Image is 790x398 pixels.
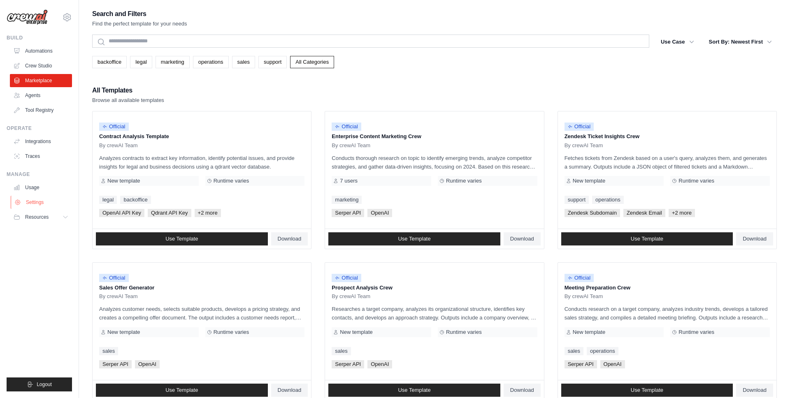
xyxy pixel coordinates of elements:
[135,360,160,368] span: OpenAI
[561,384,733,397] a: Use Template
[565,209,620,217] span: Zendesk Subdomain
[446,329,482,336] span: Runtime varies
[367,209,392,217] span: OpenAI
[99,123,129,131] span: Official
[669,209,695,217] span: +2 more
[258,56,287,68] a: support
[99,347,118,355] a: sales
[332,284,537,292] p: Prospect Analysis Crew
[736,384,773,397] a: Download
[592,196,624,204] a: operations
[565,360,597,368] span: Serper API
[587,347,618,355] a: operations
[704,35,777,49] button: Sort By: Newest First
[92,8,187,20] h2: Search and Filters
[10,74,72,87] a: Marketplace
[631,387,663,393] span: Use Template
[504,384,541,397] a: Download
[332,209,364,217] span: Serper API
[600,360,625,368] span: OpenAI
[7,171,72,178] div: Manage
[10,59,72,72] a: Crew Studio
[743,236,767,242] span: Download
[10,211,72,224] button: Resources
[504,232,541,245] a: Download
[328,384,500,397] a: Use Template
[214,329,249,336] span: Runtime varies
[156,56,190,68] a: marketing
[328,232,500,245] a: Use Template
[96,232,268,245] a: Use Template
[332,142,370,149] span: By crewAI Team
[398,387,430,393] span: Use Template
[332,196,362,204] a: marketing
[565,293,603,300] span: By crewAI Team
[332,132,537,141] p: Enterprise Content Marketing Crew
[7,125,72,132] div: Operate
[99,274,129,282] span: Official
[332,305,537,322] p: Researches a target company, analyzes its organizational structure, identifies key contacts, and ...
[271,232,308,245] a: Download
[340,329,372,336] span: New template
[278,236,302,242] span: Download
[107,178,140,184] span: New template
[107,329,140,336] span: New template
[678,178,714,184] span: Runtime varies
[99,142,138,149] span: By crewAI Team
[10,104,72,117] a: Tool Registry
[25,214,49,220] span: Resources
[565,305,770,322] p: Conducts research on a target company, analyzes industry trends, develops a tailored sales strate...
[193,56,229,68] a: operations
[130,56,152,68] a: legal
[565,347,583,355] a: sales
[332,123,361,131] span: Official
[332,347,351,355] a: sales
[148,209,191,217] span: Qdrant API Key
[573,178,605,184] span: New template
[92,96,164,104] p: Browse all available templates
[120,196,151,204] a: backoffice
[446,178,482,184] span: Runtime varies
[332,293,370,300] span: By crewAI Team
[565,274,594,282] span: Official
[743,387,767,393] span: Download
[195,209,221,217] span: +2 more
[99,284,304,292] p: Sales Offer Generator
[271,384,308,397] a: Download
[631,236,663,242] span: Use Template
[7,35,72,41] div: Build
[565,154,770,171] p: Fetches tickets from Zendesk based on a user's query, analyzes them, and generates a summary. Out...
[340,178,358,184] span: 7 users
[99,209,144,217] span: OpenAI API Key
[565,142,603,149] span: By crewAI Team
[736,232,773,245] a: Download
[656,35,699,49] button: Use Case
[37,381,52,388] span: Logout
[565,284,770,292] p: Meeting Preparation Crew
[92,85,164,96] h2: All Templates
[332,274,361,282] span: Official
[92,20,187,28] p: Find the perfect template for your needs
[573,329,605,336] span: New template
[565,196,589,204] a: support
[232,56,255,68] a: sales
[561,232,733,245] a: Use Template
[367,360,392,368] span: OpenAI
[99,196,117,204] a: legal
[678,329,714,336] span: Runtime varies
[510,236,534,242] span: Download
[10,181,72,194] a: Usage
[510,387,534,393] span: Download
[99,154,304,171] p: Analyzes contracts to extract key information, identify potential issues, and provide insights fo...
[278,387,302,393] span: Download
[7,377,72,391] button: Logout
[332,360,364,368] span: Serper API
[565,123,594,131] span: Official
[99,293,138,300] span: By crewAI Team
[7,9,48,25] img: Logo
[99,132,304,141] p: Contract Analysis Template
[96,384,268,397] a: Use Template
[290,56,334,68] a: All Categories
[332,154,537,171] p: Conducts thorough research on topic to identify emerging trends, analyze competitor strategies, a...
[99,360,132,368] span: Serper API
